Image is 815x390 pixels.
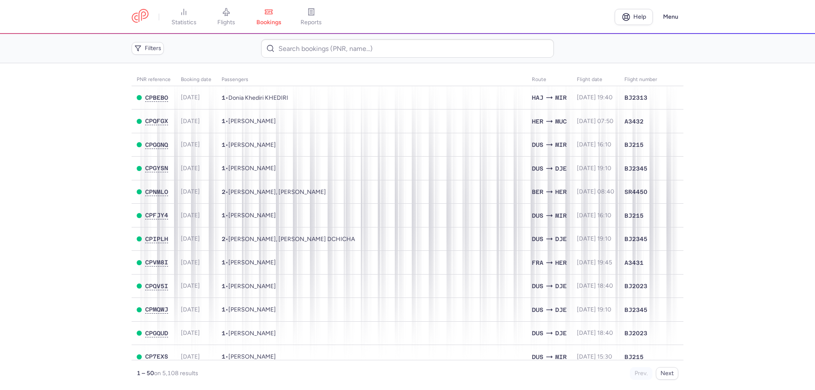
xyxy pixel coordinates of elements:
span: Mohamed Ali FLIFEL, Fatma DCHICHA [228,236,355,243]
span: CPQV5I [145,283,168,289]
span: 1 [222,212,225,219]
span: 1 [222,330,225,337]
th: flight date [572,73,619,86]
span: BJ2023 [624,329,647,337]
span: Emna SOUID [228,330,276,337]
span: • [222,212,276,219]
span: DUS [532,211,543,220]
span: CP7EXS [145,353,168,360]
span: 1 [222,353,225,360]
span: SR4450 [624,188,647,196]
span: 1 [222,165,225,171]
span: Johannes KRAUSE [228,306,276,313]
span: MIR [555,352,567,362]
a: flights [205,8,247,26]
span: • [222,353,276,360]
span: [DATE] [181,353,200,360]
span: • [222,283,276,290]
span: DUS [532,305,543,314]
strong: 1 – 50 [137,370,154,377]
span: • [222,330,276,337]
span: • [222,141,276,149]
span: Anna KOBBERGER [228,118,276,125]
span: HAJ [532,93,543,102]
button: CPFJY4 [145,212,168,219]
button: Next [656,367,678,380]
span: [DATE] [181,235,200,242]
span: DUS [532,140,543,149]
span: MIR [555,211,567,220]
span: HER [555,258,567,267]
span: • [222,259,276,266]
span: [DATE] [181,94,200,101]
th: Booking date [176,73,216,86]
span: DUS [532,281,543,291]
button: CPBEBO [145,94,168,101]
span: Donia Khediri KHEDIRI [228,94,288,101]
span: BJ215 [624,140,644,149]
span: DUS [532,164,543,173]
span: MIR [555,140,567,149]
span: • [222,306,276,313]
span: 2 [222,236,225,242]
span: CPNMLO [145,188,168,195]
span: Imed HRABI [228,165,276,172]
span: DJE [555,328,567,338]
span: BJ2345 [624,164,647,173]
span: BER [532,187,543,196]
span: [DATE] 15:30 [577,353,612,360]
a: bookings [247,8,290,26]
span: DJE [555,234,567,244]
button: CPVM8I [145,259,168,266]
span: A3431 [624,258,644,267]
input: Search bookings (PNR, name...) [261,39,554,58]
span: Help [633,14,646,20]
button: CPGQUD [145,330,168,337]
span: [DATE] 19:10 [577,165,611,172]
a: statistics [163,8,205,26]
button: Filters [132,42,164,55]
span: • [222,188,326,196]
span: • [222,236,355,243]
span: [DATE] [181,259,200,266]
button: CP7EXS [145,353,168,360]
span: BJ2345 [624,306,647,314]
button: Menu [658,9,683,25]
span: Dhiabi AYMEN [228,353,276,360]
span: BJ2345 [624,235,647,243]
span: [DATE] 18:40 [577,282,613,289]
span: bookings [256,19,281,26]
span: • [222,94,288,101]
span: • [222,118,276,125]
span: Mohamed Nejib BOUZGARROU [228,141,276,149]
span: Mehdi BEN CHEIKH [228,212,276,219]
span: 1 [222,283,225,289]
span: DJE [555,305,567,314]
button: CPGGNQ [145,141,168,149]
span: 1 [222,118,225,124]
span: [DATE] 16:10 [577,141,611,148]
th: PNR reference [132,73,176,86]
span: on 5,108 results [154,370,198,377]
span: MUC [555,117,567,126]
button: CPQFGX [145,118,168,125]
th: Passengers [216,73,527,86]
span: BJ2023 [624,282,647,290]
th: Route [527,73,572,86]
span: 1 [222,141,225,148]
span: Wael ZIDI [228,283,276,290]
span: A3432 [624,117,644,126]
button: CPMQWJ [145,306,168,313]
button: CPGYSN [145,165,168,172]
span: [DATE] 07:50 [577,118,613,125]
span: DJE [555,164,567,173]
span: DUS [532,234,543,244]
span: [DATE] [181,329,200,337]
span: HER [555,187,567,196]
span: [DATE] 19:40 [577,94,613,101]
span: [DATE] [181,282,200,289]
span: HER [532,117,543,126]
span: MIR [555,93,567,102]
